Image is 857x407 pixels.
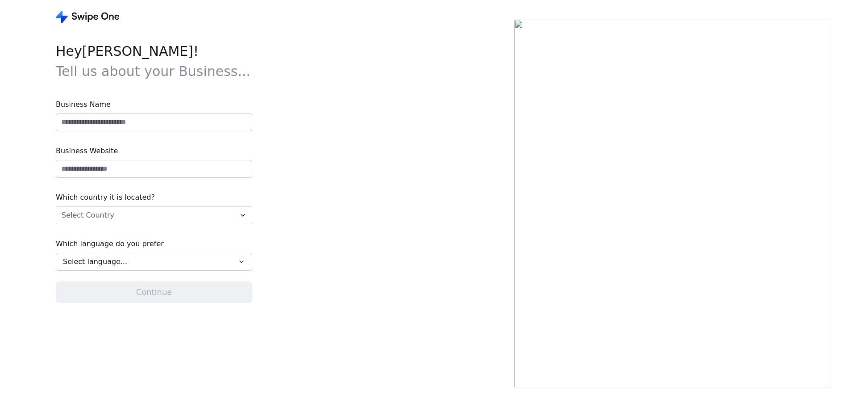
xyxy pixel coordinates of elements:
[56,239,252,249] span: Which language do you prefer
[63,256,127,267] span: Select language...
[56,99,252,110] span: Business Name
[56,281,252,303] button: Continue
[62,210,114,221] span: Select Country
[56,41,252,81] span: Hey [PERSON_NAME] !
[56,192,252,203] span: Which country it is located?
[56,146,252,156] span: Business Website
[56,63,250,79] span: Tell us about your Business...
